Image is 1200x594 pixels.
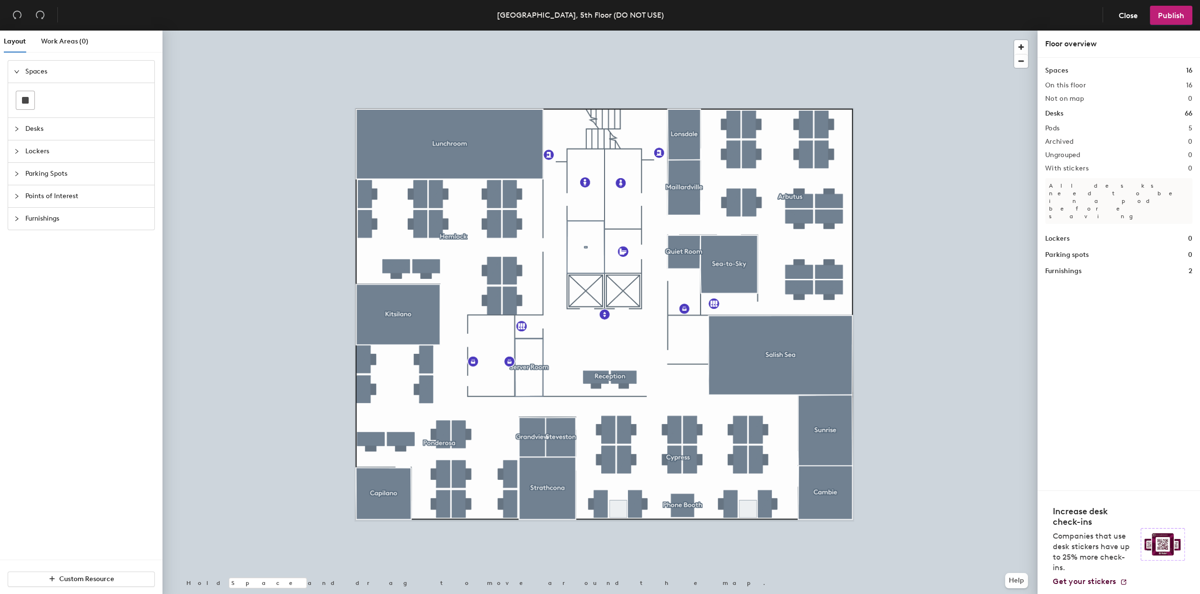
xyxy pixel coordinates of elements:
h1: Furnishings [1045,266,1081,276]
div: [GEOGRAPHIC_DATA], 5th Floor (DO NOT USE) [497,9,664,21]
h2: 16 [1186,82,1192,89]
h4: Increase desk check-ins [1053,506,1135,527]
h1: Desks [1045,108,1063,119]
span: collapsed [14,193,20,199]
h2: 0 [1188,165,1192,172]
span: Desks [25,118,149,140]
span: Points of Interest [25,185,149,207]
h1: 0 [1188,250,1192,260]
h2: Pods [1045,125,1059,132]
span: collapsed [14,126,20,132]
span: Parking Spots [25,163,149,185]
h1: Parking spots [1045,250,1089,260]
p: Companies that use desk stickers have up to 25% more check-ins. [1053,531,1135,573]
span: collapsed [14,148,20,154]
span: Furnishings [25,208,149,230]
h1: 16 [1186,65,1192,76]
span: Layout [4,37,26,45]
h1: 0 [1188,233,1192,244]
h2: Not on map [1045,95,1084,103]
h2: Archived [1045,138,1073,146]
button: Close [1111,6,1146,25]
span: Close [1119,11,1138,20]
span: Get your stickers [1053,577,1116,586]
button: Redo (⌘ + ⇧ + Z) [31,6,50,25]
span: Work Areas (0) [41,37,88,45]
h2: With stickers [1045,165,1089,172]
button: Undo (⌘ + Z) [8,6,27,25]
button: Publish [1150,6,1192,25]
button: Custom Resource [8,572,155,587]
span: Spaces [25,61,149,83]
div: Floor overview [1045,38,1192,50]
p: All desks need to be in a pod before saving [1045,178,1192,224]
h2: 5 [1189,125,1192,132]
h2: 0 [1188,151,1192,159]
h2: 0 [1188,95,1192,103]
button: Help [1005,573,1028,588]
h2: Ungrouped [1045,151,1081,159]
span: Lockers [25,140,149,162]
span: Custom Resource [59,575,114,583]
a: Get your stickers [1053,577,1127,586]
h1: 66 [1185,108,1192,119]
h2: On this floor [1045,82,1086,89]
span: collapsed [14,216,20,222]
img: Sticker logo [1141,528,1185,561]
span: Publish [1158,11,1184,20]
span: expanded [14,69,20,74]
h2: 0 [1188,138,1192,146]
h1: 2 [1189,266,1192,276]
h1: Spaces [1045,65,1068,76]
span: collapsed [14,171,20,177]
h1: Lockers [1045,233,1070,244]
